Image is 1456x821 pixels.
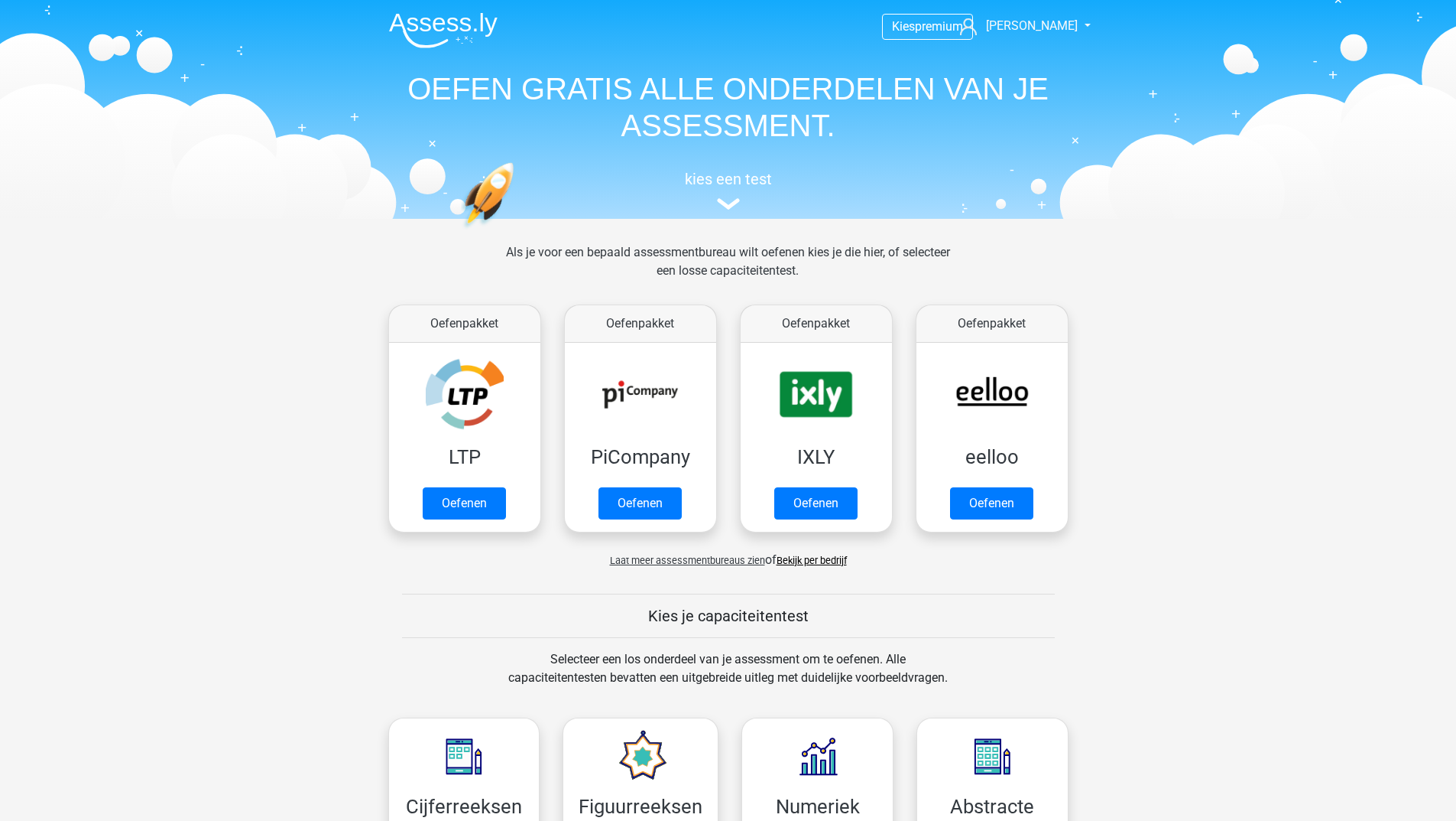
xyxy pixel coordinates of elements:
h5: kies een test [377,170,1080,188]
h5: Kies je capaciteitentest [402,607,1055,625]
span: premium [915,19,963,34]
img: Assessly [389,12,498,48]
img: assessment [717,198,740,210]
div: Als je voor een bepaald assessmentbureau wilt oefenen kies je die hier, of selecteer een losse ca... [494,243,962,298]
div: Selecteer een los onderdeel van je assessment om te oefenen. Alle capaciteitentesten bevatten een... [494,650,962,705]
h1: OEFEN GRATIS ALLE ONDERDELEN VAN JE ASSESSMENT. [377,70,1080,144]
span: [PERSON_NAME] [986,18,1078,33]
a: Oefenen [598,487,682,520]
a: Oefenen [423,487,506,520]
img: oefenen [461,162,573,301]
span: Laat meer assessmentbureaus zien [610,555,765,566]
span: Kies [892,19,915,34]
a: Oefenen [774,487,858,520]
a: Bekijk per bedrijf [777,555,847,566]
a: Kiespremium [883,16,972,37]
a: [PERSON_NAME] [954,17,1079,35]
div: of [377,539,1080,569]
a: kies een test [377,170,1080,210]
a: Oefenen [950,487,1033,520]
